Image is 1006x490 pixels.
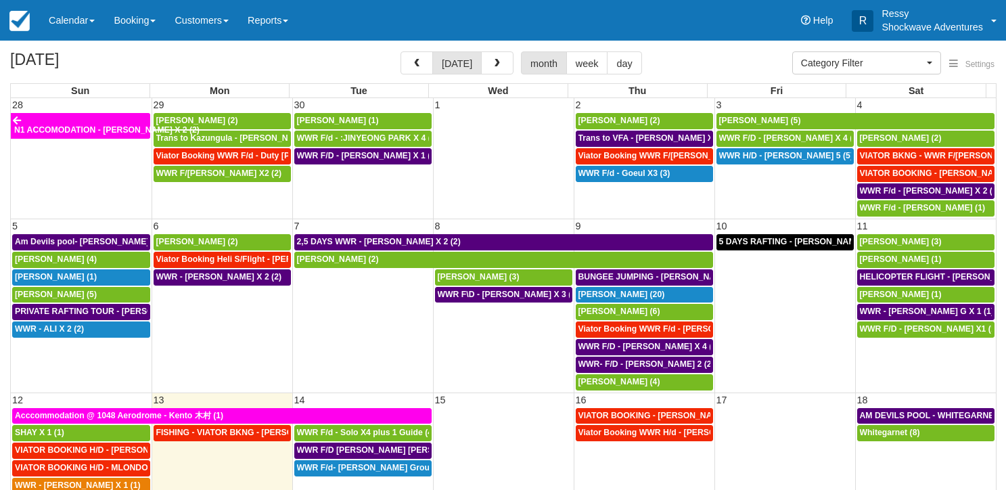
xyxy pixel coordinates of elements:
[154,425,291,441] a: FISHING - VIATOR BKNG - [PERSON_NAME] 2 (2)
[156,151,371,160] span: Viator Booking WWR F/d - Duty [PERSON_NAME] 2 (2)
[297,151,438,160] span: WWR F/D - [PERSON_NAME] X 1 (1)
[12,252,150,268] a: [PERSON_NAME] (4)
[154,166,291,182] a: WWR F/[PERSON_NAME] X2 (2)
[488,85,508,96] span: Wed
[860,324,999,334] span: WWR F/D - [PERSON_NAME] X1 (1)
[11,395,24,405] span: 12
[15,290,97,299] span: [PERSON_NAME] (5)
[435,269,572,286] a: [PERSON_NAME] (3)
[716,148,854,164] a: WWR H/D - [PERSON_NAME] 5 (5)
[10,51,181,76] h2: [DATE]
[12,443,150,459] a: VIATOR BOOKING H/D - [PERSON_NAME] 2 (2)
[576,425,713,441] a: Viator Booking WWR H/d - [PERSON_NAME] X 4 (4)
[154,131,291,147] a: Trans to Kazungula - [PERSON_NAME] x 1 (2)
[432,51,482,74] button: [DATE]
[860,237,942,246] span: [PERSON_NAME] (3)
[719,133,861,143] span: WWR F/D - [PERSON_NAME] X 4 (4)
[628,85,646,96] span: Thu
[578,272,750,282] span: BUNGEE JUMPING - [PERSON_NAME] 2 (2)
[12,287,150,303] a: [PERSON_NAME] (5)
[293,221,301,231] span: 7
[719,151,853,160] span: WWR H/D - [PERSON_NAME] 5 (5)
[578,411,755,420] span: VIATOR BOOKING - [PERSON_NAME] X 4 (4)
[156,428,350,437] span: FISHING - VIATOR BKNG - [PERSON_NAME] 2 (2)
[297,237,461,246] span: 2,5 DAYS WWR - [PERSON_NAME] X 2 (2)
[156,169,282,178] span: WWR F/[PERSON_NAME] X2 (2)
[294,443,432,459] a: WWR F/D [PERSON_NAME] [PERSON_NAME] GROVVE X2 (1)
[857,234,995,250] a: [PERSON_NAME] (3)
[210,85,230,96] span: Mon
[152,221,160,231] span: 6
[566,51,608,74] button: week
[857,183,995,200] a: WWR F/d - [PERSON_NAME] X 2 (2)
[860,133,942,143] span: [PERSON_NAME] (2)
[576,287,713,303] a: [PERSON_NAME] (20)
[882,20,983,34] p: Shockwave Adventures
[154,269,291,286] a: WWR - [PERSON_NAME] X 2 (2)
[154,234,291,250] a: [PERSON_NAME] (2)
[860,254,942,264] span: [PERSON_NAME] (1)
[857,287,995,303] a: [PERSON_NAME] (1)
[576,131,713,147] a: Trans to VFA - [PERSON_NAME] X 2 (2)
[578,359,714,369] span: WWR- F/D - [PERSON_NAME] 2 (2)
[297,133,438,143] span: WWR F/d - :JINYEONG PARK X 4 (4)
[578,324,849,334] span: Viator Booking WWR F/d - [PERSON_NAME] [PERSON_NAME] X2 (2)
[576,408,713,424] a: VIATOR BOOKING - [PERSON_NAME] X 4 (4)
[578,151,767,160] span: Viator Booking WWR F/[PERSON_NAME] X 2 (2)
[578,133,733,143] span: Trans to VFA - [PERSON_NAME] X 2 (2)
[12,408,432,424] a: Acccommodation @ 1048 Aerodrome - Kento 木村 (1)
[350,85,367,96] span: Tue
[715,99,723,110] span: 3
[12,234,150,250] a: Am Devils pool- [PERSON_NAME] X 2 (2)
[857,200,995,217] a: WWR F/d - [PERSON_NAME] (1)
[574,99,582,110] span: 2
[860,203,986,213] span: WWR F/d - [PERSON_NAME] (1)
[15,307,218,316] span: PRIVATE RAFTING TOUR - [PERSON_NAME] X 5 (5)
[156,272,282,282] span: WWR - [PERSON_NAME] X 2 (2)
[434,395,447,405] span: 15
[15,324,84,334] span: WWR - ALI X 2 (2)
[576,339,713,355] a: WWR F/D - [PERSON_NAME] X 4 (4)
[297,445,541,455] span: WWR F/D [PERSON_NAME] [PERSON_NAME] GROVVE X2 (1)
[156,237,238,246] span: [PERSON_NAME] (2)
[857,425,995,441] a: Whitegarnet (8)
[857,252,995,268] a: [PERSON_NAME] (1)
[576,113,713,129] a: [PERSON_NAME] (2)
[15,463,252,472] span: VIATOR BOOKING H/D - MLONDOLOZI MAHLENGENI X 4 (4)
[857,408,995,424] a: AM DEVILS POOL - WHITEGARNET X4 (4)
[578,428,781,437] span: Viator Booking WWR H/d - [PERSON_NAME] X 4 (4)
[576,321,713,338] a: Viator Booking WWR F/d - [PERSON_NAME] [PERSON_NAME] X2 (2)
[574,221,582,231] span: 9
[576,166,713,182] a: WWR F/d - Goeul X3 (3)
[294,234,713,250] a: 2,5 DAYS WWR - [PERSON_NAME] X 2 (2)
[576,269,713,286] a: BUNGEE JUMPING - [PERSON_NAME] 2 (2)
[607,51,641,74] button: day
[12,269,150,286] a: [PERSON_NAME] (1)
[856,395,869,405] span: 18
[852,10,873,32] div: R
[435,287,572,303] a: WWR F\D - [PERSON_NAME] X 3 (3)
[156,254,369,264] span: Viator Booking Heli S/Flight - [PERSON_NAME] X 1 (1)
[438,272,520,282] span: [PERSON_NAME] (3)
[716,113,995,129] a: [PERSON_NAME] (5)
[154,113,291,129] a: [PERSON_NAME] (2)
[297,428,436,437] span: WWR F/d - Solo X4 plus 1 Guide (4)
[293,99,306,110] span: 30
[15,272,97,282] span: [PERSON_NAME] (1)
[860,307,994,316] span: WWR - [PERSON_NAME] G X 1 (1)
[719,116,801,125] span: [PERSON_NAME] (5)
[294,148,432,164] a: WWR F/D - [PERSON_NAME] X 1 (1)
[297,116,379,125] span: [PERSON_NAME] (1)
[857,269,995,286] a: HELICOPTER FLIGHT - [PERSON_NAME] G X 1 (1)
[11,113,150,139] a: N1 ACCOMODATION - [PERSON_NAME] X 2 (2)
[434,221,442,231] span: 8
[15,254,97,264] span: [PERSON_NAME] (4)
[434,99,442,110] span: 1
[15,237,177,246] span: Am Devils pool- [PERSON_NAME] X 2 (2)
[719,237,891,246] span: 5 DAYS RAFTING - [PERSON_NAME] X 2 (4)
[156,116,238,125] span: [PERSON_NAME] (2)
[294,425,432,441] a: WWR F/d - Solo X4 plus 1 Guide (4)
[15,411,223,420] span: Acccommodation @ 1048 Aerodrome - Kento 木村 (1)
[12,321,150,338] a: WWR - ALI X 2 (2)
[716,131,854,147] a: WWR F/D - [PERSON_NAME] X 4 (4)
